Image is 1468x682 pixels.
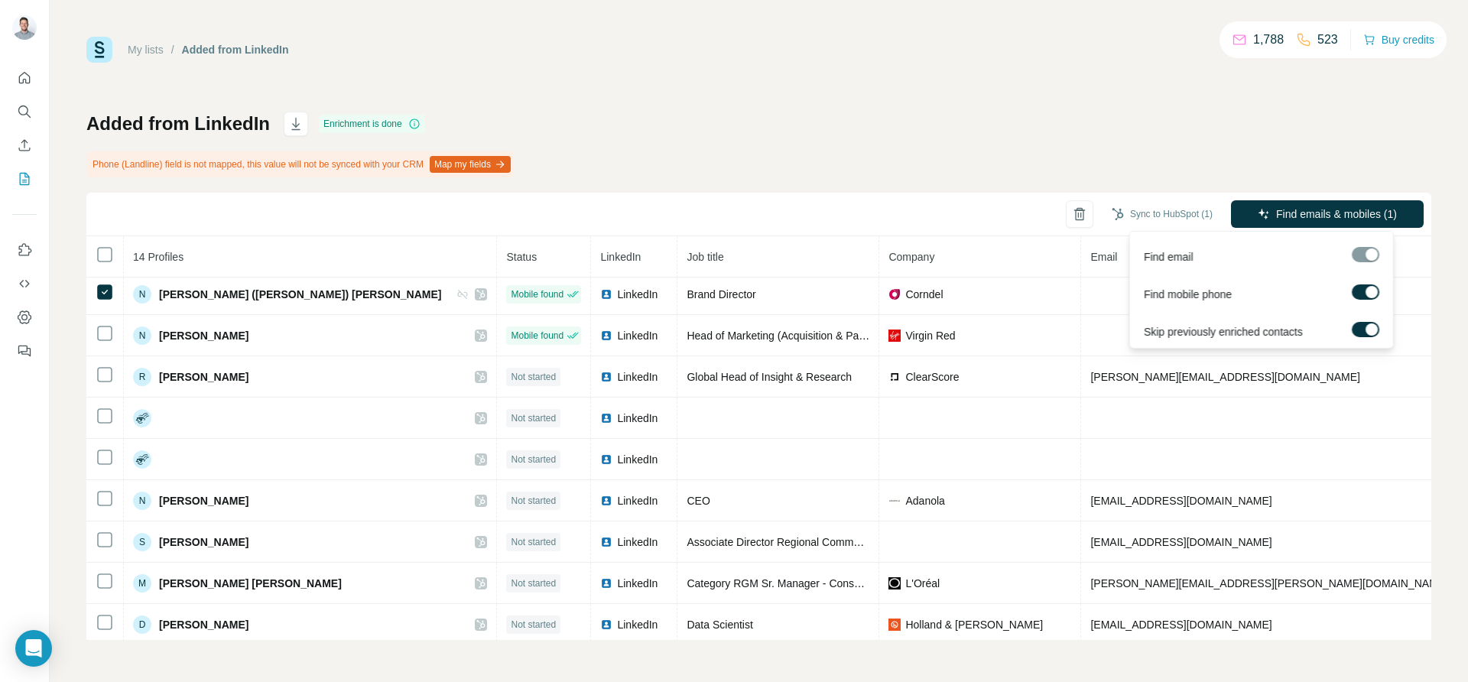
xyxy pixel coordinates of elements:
[600,536,612,548] img: LinkedIn logo
[905,369,959,385] span: ClearScore
[511,453,556,466] span: Not started
[511,535,556,549] span: Not started
[319,115,425,133] div: Enrichment is done
[617,452,658,467] span: LinkedIn
[12,270,37,297] button: Use Surfe API
[600,251,641,263] span: LinkedIn
[12,15,37,40] img: Avatar
[133,285,151,304] div: N
[617,328,658,343] span: LinkedIn
[506,251,537,263] span: Status
[888,330,901,342] img: company-logo
[687,330,884,342] span: Head of Marketing (Acquisition & Partner)
[687,619,752,631] span: Data Scientist
[12,98,37,125] button: Search
[511,411,556,425] span: Not started
[159,576,342,591] span: [PERSON_NAME] [PERSON_NAME]
[600,619,612,631] img: LinkedIn logo
[600,288,612,300] img: LinkedIn logo
[1363,29,1434,50] button: Buy credits
[12,236,37,264] button: Use Surfe on LinkedIn
[617,411,658,426] span: LinkedIn
[159,287,441,302] span: [PERSON_NAME] ([PERSON_NAME]) [PERSON_NAME]
[905,328,955,343] span: Virgin Red
[905,617,1043,632] span: Holland & [PERSON_NAME]
[12,165,37,193] button: My lists
[1144,324,1303,339] span: Skip previously enriched contacts
[1090,495,1272,507] span: [EMAIL_ADDRESS][DOMAIN_NAME]
[1090,619,1272,631] span: [EMAIL_ADDRESS][DOMAIN_NAME]
[888,495,901,507] img: company-logo
[617,493,658,508] span: LinkedIn
[159,617,248,632] span: [PERSON_NAME]
[133,251,183,263] span: 14 Profiles
[905,576,940,591] span: L'Oréal
[86,37,112,63] img: Surfe Logo
[617,576,658,591] span: LinkedIn
[12,132,37,159] button: Enrich CSV
[687,288,755,300] span: Brand Director
[905,287,943,302] span: Corndel
[511,576,556,590] span: Not started
[159,369,248,385] span: [PERSON_NAME]
[15,630,52,667] div: Open Intercom Messenger
[1231,200,1424,228] button: Find emails & mobiles (1)
[1144,249,1194,265] span: Find email
[600,330,612,342] img: LinkedIn logo
[617,287,658,302] span: LinkedIn
[888,288,901,300] img: company-logo
[1090,371,1359,383] span: [PERSON_NAME][EMAIL_ADDRESS][DOMAIN_NAME]
[511,287,563,301] span: Mobile found
[1090,536,1272,548] span: [EMAIL_ADDRESS][DOMAIN_NAME]
[888,371,901,383] img: company-logo
[159,328,248,343] span: [PERSON_NAME]
[133,326,151,345] div: N
[430,156,511,173] button: Map my fields
[687,371,852,383] span: Global Head of Insight & Research
[687,577,964,589] span: Category RGM Sr. Manager - Consumer Products Division
[1090,251,1117,263] span: Email
[12,337,37,365] button: Feedback
[133,492,151,510] div: N
[687,251,723,263] span: Job title
[600,371,612,383] img: LinkedIn logo
[12,64,37,92] button: Quick start
[888,577,901,589] img: company-logo
[159,493,248,508] span: [PERSON_NAME]
[687,495,710,507] span: CEO
[617,369,658,385] span: LinkedIn
[888,251,934,263] span: Company
[182,42,289,57] div: Added from LinkedIn
[888,619,901,631] img: company-logo
[617,534,658,550] span: LinkedIn
[133,368,151,386] div: R
[133,533,151,551] div: S
[905,493,944,508] span: Adanola
[511,370,556,384] span: Not started
[600,577,612,589] img: LinkedIn logo
[86,151,514,177] div: Phone (Landline) field is not mapped, this value will not be synced with your CRM
[1317,31,1338,49] p: 523
[600,453,612,466] img: LinkedIn logo
[128,44,164,56] a: My lists
[159,534,248,550] span: [PERSON_NAME]
[171,42,174,57] li: /
[617,617,658,632] span: LinkedIn
[1144,287,1232,302] span: Find mobile phone
[687,536,924,548] span: Associate Director Regional Commercial Analytics
[1090,577,1448,589] span: [PERSON_NAME][EMAIL_ADDRESS][PERSON_NAME][DOMAIN_NAME]
[600,412,612,424] img: LinkedIn logo
[600,495,612,507] img: LinkedIn logo
[133,574,151,593] div: M
[1253,31,1284,49] p: 1,788
[86,112,270,136] h1: Added from LinkedIn
[511,329,563,343] span: Mobile found
[511,618,556,632] span: Not started
[12,304,37,331] button: Dashboard
[1276,206,1397,222] span: Find emails & mobiles (1)
[511,494,556,508] span: Not started
[1101,203,1223,226] button: Sync to HubSpot (1)
[133,615,151,634] div: D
